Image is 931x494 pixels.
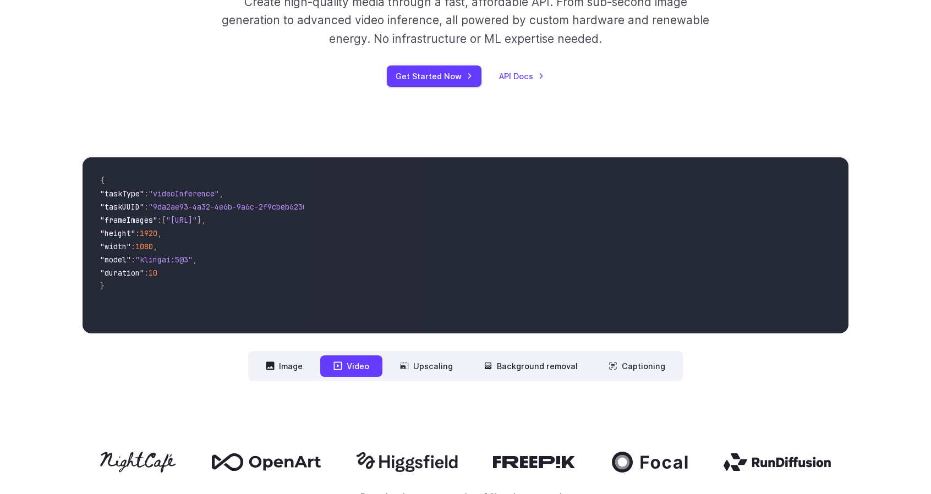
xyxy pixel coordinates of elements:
button: Background removal [470,355,591,377]
span: { [100,175,105,185]
span: "width" [100,241,131,251]
span: "model" [100,255,131,265]
span: , [219,189,223,199]
span: , [201,215,206,225]
span: 1920 [140,228,157,238]
span: "[URL]" [166,215,197,225]
span: ] [197,215,201,225]
span: , [193,255,197,265]
span: "klingai:5@3" [135,255,193,265]
span: : [131,255,135,265]
button: Upscaling [387,355,466,377]
span: "frameImages" [100,215,157,225]
span: : [157,215,162,225]
span: [ [162,215,166,225]
span: , [153,241,157,251]
span: "height" [100,228,135,238]
span: 1080 [135,241,153,251]
span: : [144,189,149,199]
button: Video [320,355,382,377]
span: : [144,202,149,212]
span: : [144,268,149,278]
span: : [135,228,140,238]
span: "duration" [100,268,144,278]
span: } [100,281,105,291]
span: "videoInference" [149,189,219,199]
span: 10 [149,268,157,278]
span: "taskType" [100,189,144,199]
span: "9da2ae93-4a32-4e6b-9a6c-2f9cbeb62301" [149,202,316,212]
span: , [157,228,162,238]
button: Captioning [595,355,678,377]
span: : [131,241,135,251]
span: "taskUUID" [100,202,144,212]
a: API Docs [499,70,544,83]
button: Image [253,355,316,377]
a: Get Started Now [387,65,481,87]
